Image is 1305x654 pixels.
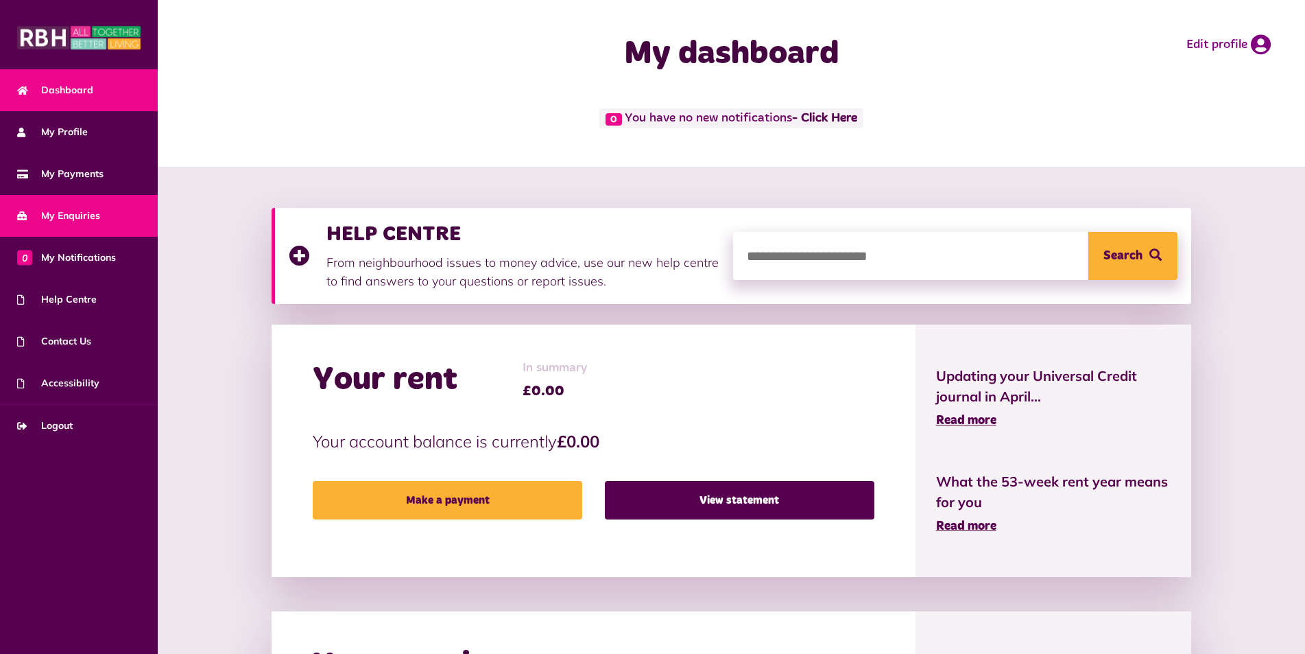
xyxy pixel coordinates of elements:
span: My Profile [17,125,88,139]
span: Contact Us [17,334,91,349]
a: Edit profile [1186,34,1271,55]
span: My Enquiries [17,209,100,223]
span: Search [1103,232,1142,280]
span: £0.00 [523,381,588,401]
span: Read more [936,414,996,427]
span: You have no new notifications [599,108,863,128]
span: Read more [936,520,996,533]
a: What the 53-week rent year means for you Read more [936,471,1171,536]
p: From neighbourhood issues to money advice, use our new help centre to find answers to your questi... [326,253,719,290]
strong: £0.00 [557,431,599,452]
span: My Payments [17,167,104,181]
span: 0 [606,113,622,126]
a: - Click Here [792,113,857,125]
h3: HELP CENTRE [326,222,719,246]
span: Logout [17,419,73,433]
a: View statement [605,481,874,519]
h1: My dashboard [458,34,1005,74]
button: Search [1088,232,1177,280]
span: Help Centre [17,292,97,307]
span: My Notifications [17,250,116,265]
span: In summary [523,359,588,377]
span: Accessibility [17,376,99,390]
span: What the 53-week rent year means for you [936,471,1171,513]
img: MyRBH [17,24,141,51]
span: Dashboard [17,83,93,97]
p: Your account balance is currently [313,429,874,454]
a: Make a payment [313,481,582,519]
a: Updating your Universal Credit journal in April... Read more [936,366,1171,430]
span: 0 [17,250,32,265]
h2: Your rent [313,360,457,400]
span: Updating your Universal Credit journal in April... [936,366,1171,407]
